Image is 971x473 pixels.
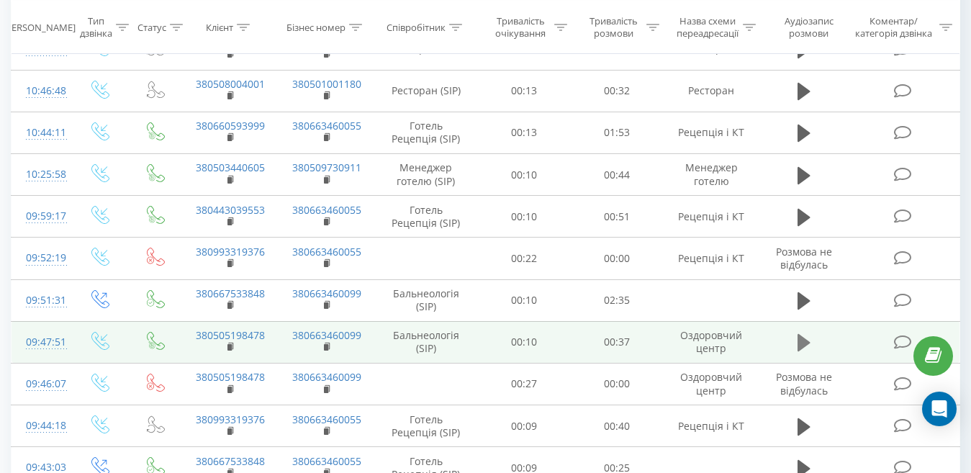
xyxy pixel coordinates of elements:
[292,161,361,174] a: 380509730911
[26,287,56,315] div: 09:51:31
[772,15,845,40] div: Аудіозапис розмови
[478,279,571,321] td: 00:10
[571,70,664,112] td: 00:32
[776,245,832,271] span: Розмова не відбулась
[292,203,361,217] a: 380663460055
[571,196,664,238] td: 00:51
[374,279,478,321] td: Бальнеологія (SIP)
[374,321,478,363] td: Бальнеологія (SIP)
[922,392,957,426] div: Open Intercom Messenger
[196,328,265,342] a: 380505198478
[374,70,478,112] td: Ресторан (SIP)
[292,287,361,300] a: 380663460099
[374,112,478,153] td: Готель Рецепція (SIP)
[478,70,571,112] td: 00:13
[663,363,759,405] td: Оздоровчий центр
[292,77,361,91] a: 380501001180
[196,370,265,384] a: 380505198478
[196,161,265,174] a: 380503440605
[663,154,759,196] td: Менеджер готелю
[571,154,664,196] td: 00:44
[292,119,361,132] a: 380663460055
[584,15,643,40] div: Тривалість розмови
[663,112,759,153] td: Рецепція і КТ
[478,238,571,279] td: 00:22
[571,112,664,153] td: 01:53
[292,245,361,258] a: 380663460055
[387,21,446,33] div: Співробітник
[478,196,571,238] td: 00:10
[478,321,571,363] td: 00:10
[776,370,832,397] span: Розмова не відбулась
[26,202,56,230] div: 09:59:17
[3,21,76,33] div: [PERSON_NAME]
[196,245,265,258] a: 380993319376
[26,370,56,398] div: 09:46:07
[571,363,664,405] td: 00:00
[26,328,56,356] div: 09:47:51
[478,405,571,447] td: 00:09
[478,154,571,196] td: 00:10
[292,370,361,384] a: 380663460099
[571,321,664,363] td: 00:37
[663,405,759,447] td: Рецепція і КТ
[196,287,265,300] a: 380667533848
[80,15,112,40] div: Тип дзвінка
[491,15,551,40] div: Тривалість очікування
[478,363,571,405] td: 00:27
[663,238,759,279] td: Рецепція і КТ
[852,15,936,40] div: Коментар/категорія дзвінка
[196,454,265,468] a: 380667533848
[571,279,664,321] td: 02:35
[196,119,265,132] a: 380660593999
[571,238,664,279] td: 00:00
[374,154,478,196] td: Менеджер готелю (SIP)
[26,77,56,105] div: 10:46:48
[374,196,478,238] td: Готель Рецепція (SIP)
[676,15,739,40] div: Назва схеми переадресації
[137,21,166,33] div: Статус
[196,413,265,426] a: 380993319376
[292,454,361,468] a: 380663460055
[196,77,265,91] a: 380508004001
[663,70,759,112] td: Ресторан
[286,21,346,33] div: Бізнес номер
[26,412,56,440] div: 09:44:18
[663,196,759,238] td: Рецепція і КТ
[206,21,233,33] div: Клієнт
[571,405,664,447] td: 00:40
[26,244,56,272] div: 09:52:19
[374,405,478,447] td: Готель Рецепція (SIP)
[196,203,265,217] a: 380443039553
[292,328,361,342] a: 380663460099
[292,413,361,426] a: 380663460055
[663,321,759,363] td: Оздоровчий центр
[26,161,56,189] div: 10:25:58
[478,112,571,153] td: 00:13
[26,119,56,147] div: 10:44:11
